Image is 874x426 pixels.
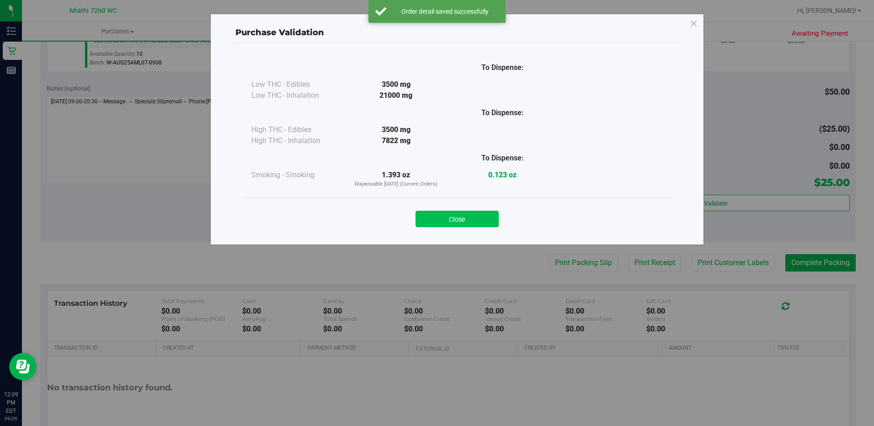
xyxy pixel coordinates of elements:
strong: 0.123 oz [488,170,517,179]
div: High THC - Inhalation [251,135,343,146]
div: 7822 mg [343,135,449,146]
div: Low THC - Inhalation [251,90,343,101]
button: Close [416,211,499,227]
div: 1.393 oz [343,170,449,188]
div: Smoking - Smoking [251,170,343,181]
div: To Dispense: [449,107,556,118]
div: 21000 mg [343,90,449,101]
span: Purchase Validation [235,27,324,37]
div: To Dispense: [449,153,556,164]
div: To Dispense: [449,62,556,73]
p: Dispensable [DATE] (Current Orders) [343,181,449,188]
div: 3500 mg [343,79,449,90]
iframe: Resource center [9,353,37,380]
div: 3500 mg [343,124,449,135]
div: Order detail saved successfully [391,7,499,16]
div: Low THC - Edibles [251,79,343,90]
div: High THC - Edibles [251,124,343,135]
